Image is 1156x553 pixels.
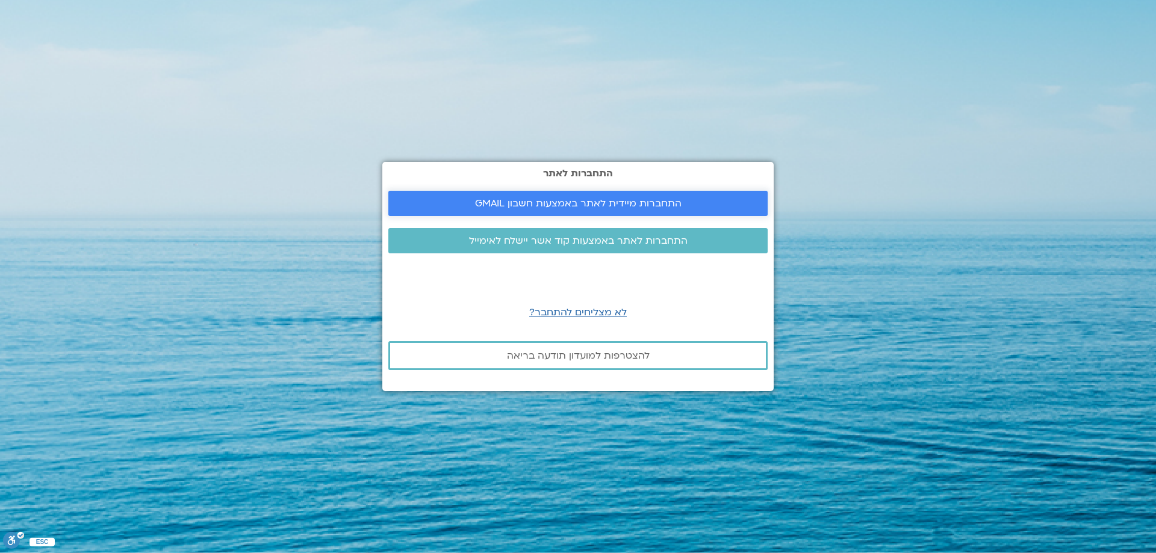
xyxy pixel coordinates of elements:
[529,306,627,319] a: לא מצליחים להתחבר?
[388,168,768,179] h2: התחברות לאתר
[469,235,688,246] span: התחברות לאתר באמצעות קוד אשר יישלח לאימייל
[388,341,768,370] a: להצטרפות למועדון תודעה בריאה
[475,198,682,209] span: התחברות מיידית לאתר באמצעות חשבון GMAIL
[507,350,650,361] span: להצטרפות למועדון תודעה בריאה
[388,191,768,216] a: התחברות מיידית לאתר באמצעות חשבון GMAIL
[388,228,768,253] a: התחברות לאתר באמצעות קוד אשר יישלח לאימייל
